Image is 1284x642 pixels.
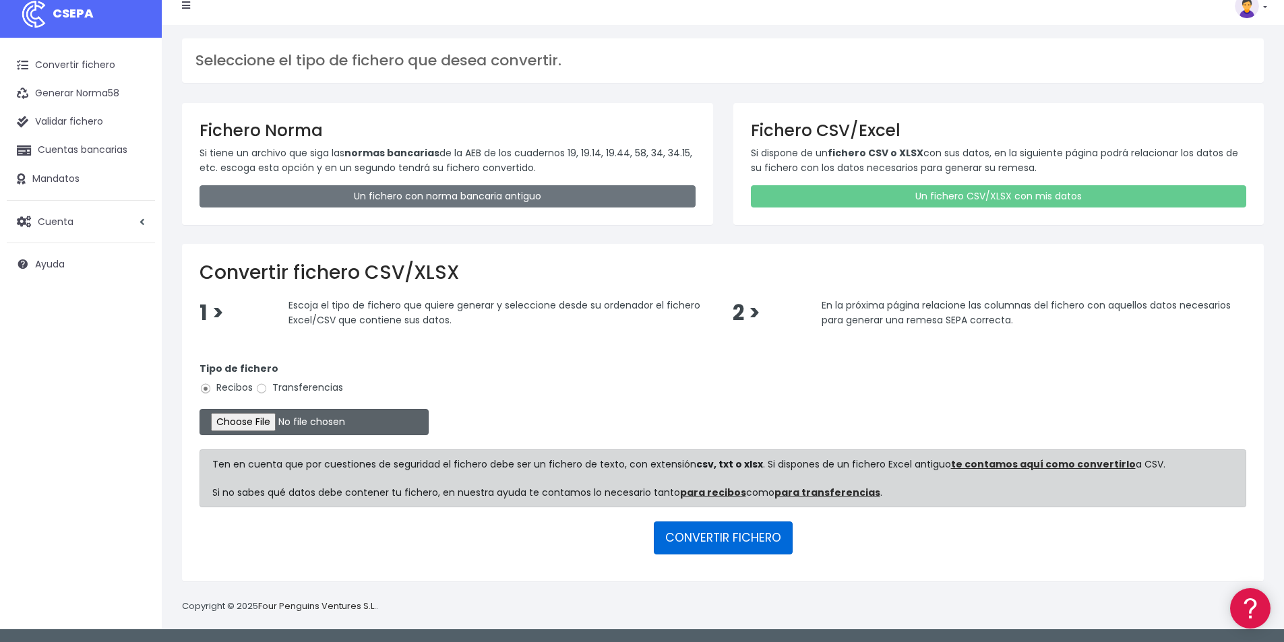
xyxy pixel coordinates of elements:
a: te contamos aquí como convertirlo [951,457,1136,471]
strong: fichero CSV o XLSX [828,146,923,160]
a: Cuenta [7,207,155,236]
div: Ten en cuenta que por cuestiones de seguridad el fichero debe ser un fichero de texto, con extens... [200,449,1246,507]
span: En la próxima página relacione las columnas del fichero con aquellos datos necesarios para genera... [822,298,1231,327]
label: Transferencias [255,381,343,395]
button: CONVERTIR FICHERO [654,521,793,554]
strong: csv, txt o xlsx [696,457,763,471]
a: Mandatos [7,165,155,193]
strong: Tipo de fichero [200,362,278,375]
p: Si dispone de un con sus datos, en la siguiente página podrá relacionar los datos de su fichero c... [751,146,1247,176]
a: para transferencias [774,486,880,499]
a: Four Penguins Ventures S.L. [258,600,376,612]
p: Si tiene un archivo que siga las de la AEB de los cuadernos 19, 19.14, 19.44, 58, 34, 34.15, etc.... [200,146,696,176]
span: Cuenta [38,214,73,228]
a: Un fichero con norma bancaria antiguo [200,185,696,207]
strong: normas bancarias [344,146,439,160]
a: Cuentas bancarias [7,136,155,164]
a: para recibos [680,486,746,499]
a: Un fichero CSV/XLSX con mis datos [751,185,1247,207]
p: Copyright © 2025 . [182,600,378,614]
span: CSEPA [53,5,94,22]
label: Recibos [200,381,253,395]
span: 1 > [200,298,224,327]
span: Escoja el tipo de fichero que quiere generar y seleccione desde su ordenador el fichero Excel/CSV... [288,298,700,327]
h3: Fichero CSV/Excel [751,121,1247,140]
span: 2 > [733,298,760,327]
a: Ayuda [7,250,155,278]
a: Validar fichero [7,108,155,136]
a: Convertir fichero [7,51,155,79]
a: Generar Norma58 [7,79,155,108]
span: Ayuda [35,257,65,271]
h3: Fichero Norma [200,121,696,140]
h3: Seleccione el tipo de fichero que desea convertir. [195,52,1250,69]
h2: Convertir fichero CSV/XLSX [200,261,1246,284]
